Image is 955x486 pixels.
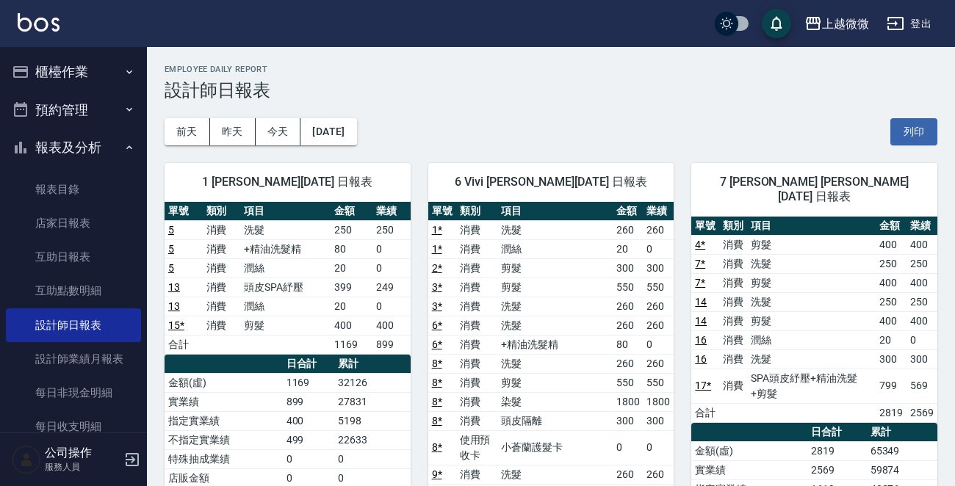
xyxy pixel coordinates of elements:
img: Logo [18,13,60,32]
td: 實業績 [691,460,807,479]
th: 日合計 [807,423,866,442]
button: 櫃檯作業 [6,53,141,91]
td: 洗髮 [497,220,612,239]
td: 550 [643,373,674,392]
td: 小蒼蘭護髮卡 [497,430,612,465]
td: 消費 [456,392,498,411]
td: 0 [372,258,411,278]
td: 消費 [719,292,747,311]
td: 22633 [334,430,410,449]
td: 金額(虛) [165,373,283,392]
td: 250 [907,292,937,311]
td: 59874 [867,460,937,479]
td: 消費 [719,235,747,254]
td: 使用預收卡 [456,430,498,465]
th: 單號 [428,202,456,221]
td: 550 [613,278,644,297]
td: 潤絲 [240,297,331,316]
th: 日合計 [283,355,335,374]
td: 260 [613,354,644,373]
td: 消費 [456,354,498,373]
td: 550 [613,373,644,392]
td: 合計 [165,335,203,354]
a: 設計師日報表 [6,308,141,342]
td: 550 [643,278,674,297]
td: 金額(虛) [691,441,807,460]
td: 499 [283,430,335,449]
td: 0 [372,239,411,258]
td: 400 [876,235,907,254]
td: 消費 [456,297,498,316]
td: 1169 [283,373,335,392]
th: 單號 [691,217,719,236]
span: 7 [PERSON_NAME] [PERSON_NAME][DATE] 日報表 [709,175,920,204]
button: 登出 [881,10,937,37]
th: 業績 [643,202,674,221]
h2: Employee Daily Report [165,65,937,74]
th: 項目 [240,202,331,221]
td: 洗髮 [747,254,876,273]
td: 0 [613,430,644,465]
td: 20 [613,239,644,258]
td: 250 [372,220,411,239]
button: 上越微微 [799,9,875,39]
td: 消費 [203,258,241,278]
a: 每日非現金明細 [6,376,141,410]
td: 27831 [334,392,410,411]
td: 250 [907,254,937,273]
td: 2569 [907,403,937,422]
td: 消費 [456,335,498,354]
a: 14 [695,315,707,327]
td: 250 [876,254,907,273]
td: 400 [907,273,937,292]
th: 業績 [907,217,937,236]
td: 260 [613,297,644,316]
a: 14 [695,296,707,308]
td: 不指定實業績 [165,430,283,449]
td: 染髮 [497,392,612,411]
td: 1800 [643,392,674,411]
td: 潤絲 [747,330,876,349]
button: 列印 [890,118,937,145]
td: 300 [643,258,674,278]
td: 0 [907,330,937,349]
td: 300 [613,258,644,278]
td: 20 [876,330,907,349]
a: 店家日報表 [6,206,141,240]
a: 互助點數明細 [6,274,141,308]
td: 0 [643,239,674,258]
td: 洗髮 [497,465,612,484]
td: 潤絲 [497,239,612,258]
a: 5 [168,262,174,274]
button: save [762,9,791,38]
td: 消費 [203,278,241,297]
td: 特殊抽成業績 [165,449,283,468]
td: 頭皮SPA紓壓 [240,278,331,297]
td: 400 [331,316,372,335]
td: 400 [907,235,937,254]
td: 899 [372,335,411,354]
td: 剪髮 [497,373,612,392]
td: 剪髮 [747,235,876,254]
h5: 公司操作 [45,446,120,460]
td: 260 [643,316,674,335]
a: 設計師業績月報表 [6,342,141,376]
td: 80 [613,335,644,354]
td: 洗髮 [497,316,612,335]
td: 消費 [456,239,498,258]
td: 1800 [613,392,644,411]
th: 類別 [719,217,747,236]
a: 13 [168,300,180,312]
th: 金額 [876,217,907,236]
td: 消費 [456,316,498,335]
td: 洗髮 [747,349,876,369]
div: 上越微微 [822,15,869,33]
td: 消費 [203,220,241,239]
td: 300 [876,349,907,369]
td: 32126 [334,373,410,392]
th: 類別 [203,202,241,221]
span: 1 [PERSON_NAME][DATE] 日報表 [182,175,393,189]
td: 潤絲 [240,258,331,278]
td: 消費 [719,311,747,330]
td: 300 [613,411,644,430]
